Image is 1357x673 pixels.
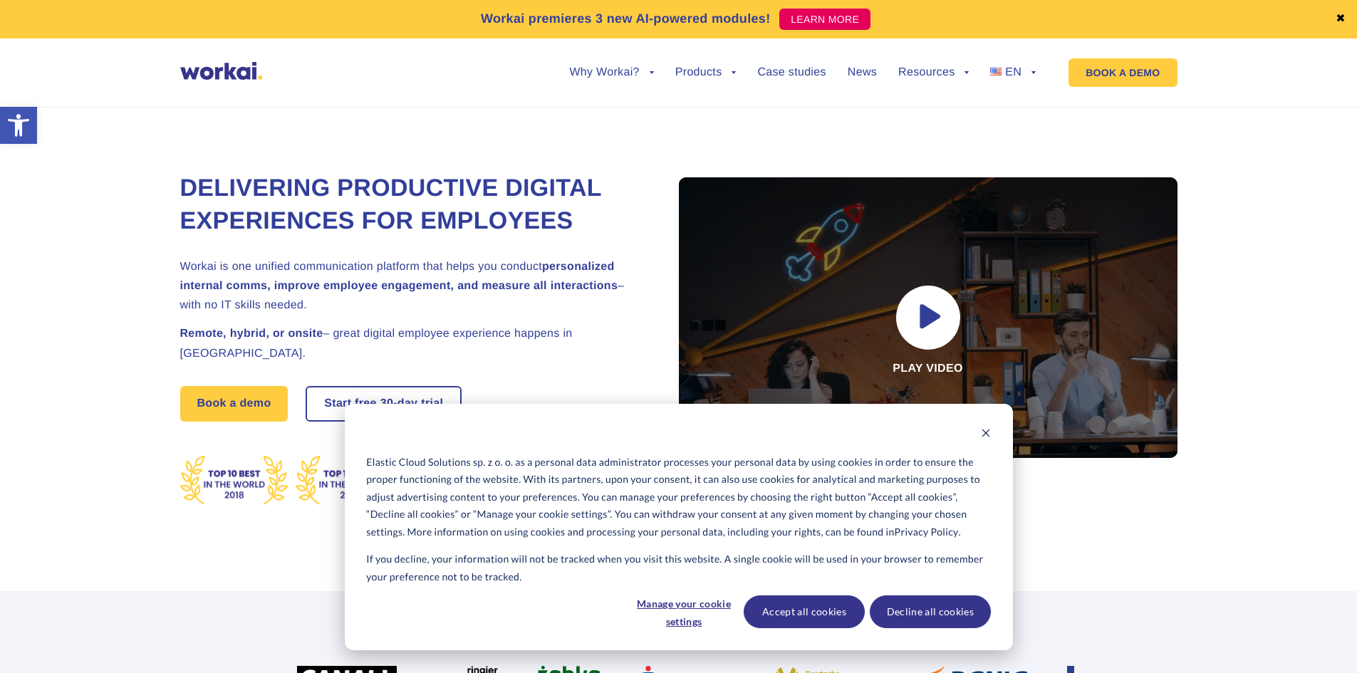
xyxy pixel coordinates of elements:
[1005,66,1021,78] span: EN
[895,523,959,541] a: Privacy Policy
[1336,14,1346,25] a: ✖
[180,172,643,238] h1: Delivering Productive Digital Experiences for Employees
[481,9,771,28] p: Workai premieres 3 new AI-powered modules!
[870,595,991,628] button: Decline all cookies
[569,67,653,78] a: Why Workai?
[744,595,865,628] button: Accept all cookies
[675,67,737,78] a: Products
[679,177,1177,458] div: Play video
[180,328,323,340] strong: Remote, hybrid, or onsite
[757,67,826,78] a: Case studies
[284,623,1074,640] h2: More than 100 fast-growing enterprises trust Workai
[1069,58,1177,87] a: BOOK A DEMO
[366,551,990,585] p: If you decline, your information will not be tracked when you visit this website. A single cookie...
[981,426,991,444] button: Dismiss cookie banner
[898,67,969,78] a: Resources
[180,324,643,362] h2: – great digital employee experience happens in [GEOGRAPHIC_DATA].
[180,257,643,315] h2: Workai is one unified communication platform that helps you conduct – with no IT skills needed.
[366,454,990,541] p: Elastic Cloud Solutions sp. z o. o. as a personal data administrator processes your personal data...
[629,595,739,628] button: Manage your cookie settings
[380,398,418,409] i: 30-day
[307,387,460,420] a: Start free30-daytrial
[779,9,870,30] a: LEARN MORE
[848,67,877,78] a: News
[345,404,1013,650] div: Cookie banner
[180,386,288,422] a: Book a demo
